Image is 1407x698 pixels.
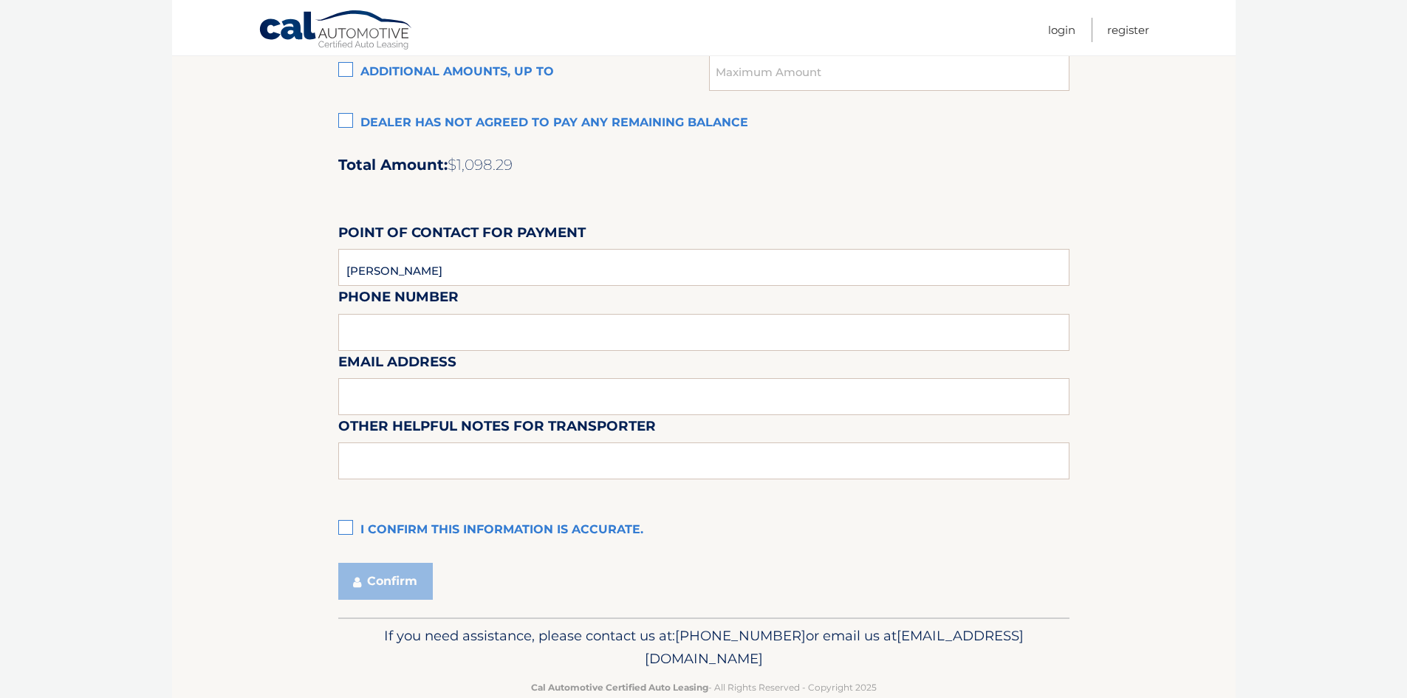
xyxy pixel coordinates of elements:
[338,156,1069,174] h2: Total Amount:
[709,54,1069,91] input: Maximum Amount
[338,351,456,378] label: Email Address
[448,156,513,174] span: $1,098.29
[338,563,433,600] button: Confirm
[338,222,586,249] label: Point of Contact for Payment
[348,624,1060,671] p: If you need assistance, please contact us at: or email us at
[348,680,1060,695] p: - All Rights Reserved - Copyright 2025
[338,516,1069,545] label: I confirm this information is accurate.
[338,109,1069,138] label: Dealer has not agreed to pay any remaining balance
[675,627,806,644] span: [PHONE_NUMBER]
[338,58,710,87] label: Additional amounts, up to
[531,682,708,693] strong: Cal Automotive Certified Auto Leasing
[259,10,414,52] a: Cal Automotive
[1107,18,1149,42] a: Register
[338,415,656,442] label: Other helpful notes for transporter
[1048,18,1075,42] a: Login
